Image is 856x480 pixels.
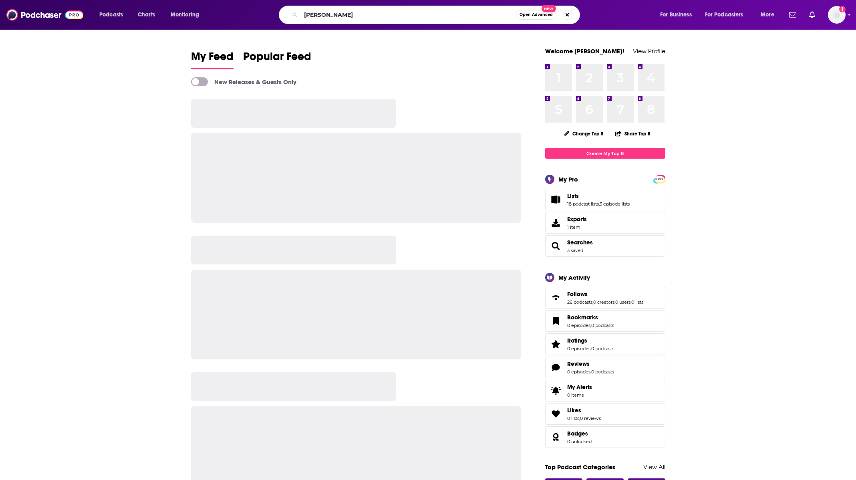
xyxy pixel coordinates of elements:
button: open menu [755,8,784,21]
span: , [579,415,580,421]
a: 0 episodes [567,346,590,351]
div: My Pro [558,175,578,183]
span: , [590,346,591,351]
span: Popular Feed [243,50,311,68]
a: 0 lists [567,415,579,421]
span: My Alerts [567,383,592,391]
button: Change Top 8 [559,129,609,139]
a: Searches [548,240,564,252]
span: , [599,201,600,207]
a: View Profile [633,47,665,55]
a: Reviews [548,362,564,373]
span: , [590,323,591,328]
span: My Feed [191,50,234,68]
a: Badges [567,430,592,437]
a: Searches [567,239,593,246]
div: Search podcasts, credits, & more... [286,6,588,24]
button: open menu [700,8,755,21]
a: Welcome [PERSON_NAME]! [545,47,624,55]
a: Show notifications dropdown [786,8,800,22]
a: Bookmarks [548,315,564,327]
span: Charts [138,9,155,20]
span: New [542,5,556,12]
img: Podchaser - Follow, Share and Rate Podcasts [6,7,83,22]
a: Ratings [548,339,564,350]
button: open menu [165,8,209,21]
button: open menu [655,8,702,21]
span: Exports [567,216,587,223]
span: Open Advanced [520,13,553,17]
a: PRO [655,176,664,182]
button: open menu [94,8,133,21]
span: Bookmarks [545,310,665,332]
span: My Alerts [548,385,564,396]
span: 0 items [567,392,592,398]
span: Ratings [567,337,587,344]
a: Reviews [567,360,614,367]
img: User Profile [828,6,846,24]
span: For Business [660,9,692,20]
svg: Add a profile image [839,6,846,12]
a: Exports [545,212,665,234]
a: My Feed [191,50,234,69]
button: Share Top 8 [615,126,651,141]
a: Ratings [567,337,614,344]
a: 0 episodes [567,369,590,375]
a: Charts [133,8,160,21]
span: Likes [567,407,581,414]
span: Lists [545,189,665,210]
span: , [592,299,593,305]
span: Reviews [567,360,590,367]
a: Lists [567,192,630,200]
span: Bookmarks [567,314,598,321]
span: For Podcasters [705,9,743,20]
a: Top Podcast Categories [545,463,615,471]
a: Badges [548,432,564,443]
a: 0 reviews [580,415,601,421]
input: Search podcasts, credits, & more... [301,8,516,21]
span: More [761,9,774,20]
span: Badges [545,426,665,448]
span: 1 item [567,224,587,230]
a: My Alerts [545,380,665,401]
a: Likes [567,407,601,414]
a: Follows [567,290,643,298]
span: Ratings [545,333,665,355]
a: 26 podcasts [567,299,592,305]
div: My Activity [558,274,590,281]
span: , [590,369,591,375]
a: View All [643,463,665,471]
a: 0 unlocked [567,439,592,444]
a: Likes [548,408,564,419]
a: 3 episode lists [600,201,630,207]
a: 0 podcasts [591,323,614,328]
button: Show profile menu [828,6,846,24]
span: Exports [548,217,564,228]
a: Bookmarks [567,314,614,321]
a: 0 podcasts [591,346,614,351]
a: 0 creators [593,299,614,305]
span: , [630,299,631,305]
span: Follows [545,287,665,309]
button: Open AdvancedNew [516,10,556,20]
span: , [614,299,615,305]
span: Likes [545,403,665,425]
span: Monitoring [171,9,199,20]
a: Lists [548,194,564,205]
a: 0 podcasts [591,369,614,375]
a: New Releases & Guests Only [191,77,296,86]
a: 0 users [615,299,630,305]
span: Badges [567,430,588,437]
a: 0 episodes [567,323,590,328]
span: Reviews [545,357,665,378]
a: Create My Top 8 [545,148,665,159]
a: 3 saved [567,248,583,253]
span: Follows [567,290,588,298]
a: 18 podcast lists [567,201,599,207]
a: Follows [548,292,564,303]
